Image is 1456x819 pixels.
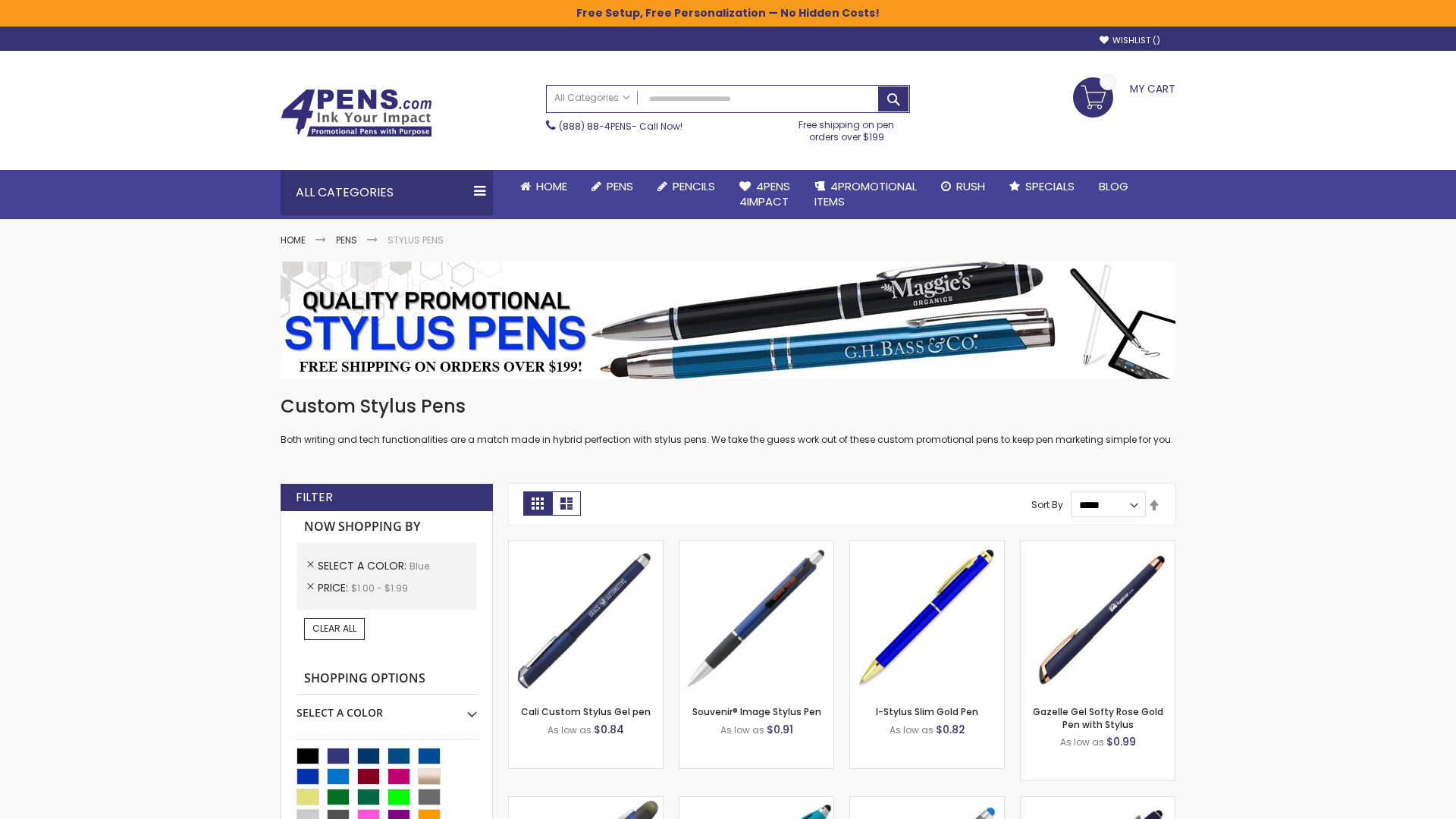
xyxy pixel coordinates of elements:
[1100,35,1160,46] a: Wishlist
[1060,736,1104,748] span: As low as
[523,491,552,516] strong: Grid
[281,394,1175,419] h1: Custom Stylus Pens
[692,705,821,718] a: Souvenir® Image Stylus Pen
[850,541,1004,695] img: I-Stylus Slim Gold-Blue
[312,622,356,635] span: Clear All
[521,705,651,718] a: Cali Custom Stylus Gel pen
[579,170,645,203] a: Pens
[929,170,997,203] a: Rush
[720,723,764,736] span: As low as
[318,580,351,595] span: Price
[594,722,624,737] span: $0.84
[559,120,632,133] a: (888) 88-4PENS
[351,582,408,595] span: $1.00 - $1.99
[767,722,793,737] span: $0.91
[783,113,911,143] div: Free shipping on pen orders over $199
[997,170,1087,203] a: Specials
[1099,178,1128,194] span: Blog
[673,178,715,194] span: Pencils
[890,723,934,736] span: As low as
[281,262,1175,379] img: Stylus Pens
[936,722,965,737] span: $0.82
[547,86,638,111] a: All Categories
[336,234,357,246] a: Pens
[645,170,727,203] a: Pencils
[679,540,833,553] a: Souvenir® Image Stylus Pen-Blue
[814,178,917,209] span: 4PROMOTIONAL ITEMS
[956,178,985,194] span: Rush
[850,540,1004,553] a: I-Stylus Slim Gold-Blue
[297,663,477,695] strong: Shopping Options
[559,120,682,133] span: - Call Now!
[1087,170,1141,203] a: Blog
[1021,540,1175,553] a: Gazelle Gel Softy Rose Gold Pen with Stylus-Blue
[679,796,833,809] a: Neon Stylus Highlighter-Pen Combo-Blue
[548,723,591,736] span: As low as
[318,558,409,573] span: Select A Color
[509,796,663,809] a: Souvenir® Jalan Highlighter Stylus Pen Combo-Blue
[509,541,663,695] img: Cali Custom Stylus Gel pen-Blue
[409,560,429,573] span: Blue
[509,540,663,553] a: Cali Custom Stylus Gel pen-Blue
[281,394,1175,447] div: Both writing and tech functionalities are a match made in hybrid perfection with stylus pens. We ...
[607,178,633,194] span: Pens
[679,541,833,695] img: Souvenir® Image Stylus Pen-Blue
[802,170,929,219] a: 4PROMOTIONALITEMS
[281,234,306,246] a: Home
[554,92,630,104] span: All Categories
[1021,796,1175,809] a: Custom Soft Touch® Metal Pens with Stylus-Blue
[508,170,579,203] a: Home
[1106,734,1136,749] span: $0.99
[727,170,802,219] a: 4Pens4impact
[1021,541,1175,695] img: Gazelle Gel Softy Rose Gold Pen with Stylus-Blue
[297,511,477,543] strong: Now Shopping by
[297,695,477,720] div: Select A Color
[1033,705,1163,730] a: Gazelle Gel Softy Rose Gold Pen with Stylus
[739,178,790,209] span: 4Pens 4impact
[1025,178,1075,194] span: Specials
[296,489,333,506] strong: Filter
[388,234,444,246] strong: Stylus Pens
[850,796,1004,809] a: Islander Softy Gel with Stylus - ColorJet Imprint-Blue
[1031,498,1063,511] label: Sort By
[281,89,432,137] img: 4Pens Custom Pens and Promotional Products
[536,178,567,194] span: Home
[281,170,493,215] div: All Categories
[304,618,365,639] a: Clear All
[876,705,978,718] a: I-Stylus Slim Gold Pen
